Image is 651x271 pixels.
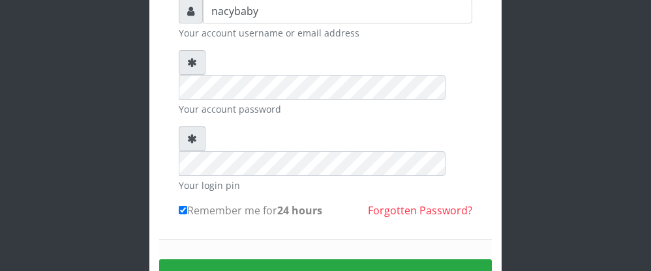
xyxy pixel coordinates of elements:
a: Forgotten Password? [368,203,472,218]
small: Your login pin [179,178,472,192]
small: Your account password [179,102,472,116]
label: Remember me for [179,203,322,218]
input: Remember me for24 hours [179,206,187,214]
b: 24 hours [277,203,322,218]
small: Your account username or email address [179,26,472,40]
